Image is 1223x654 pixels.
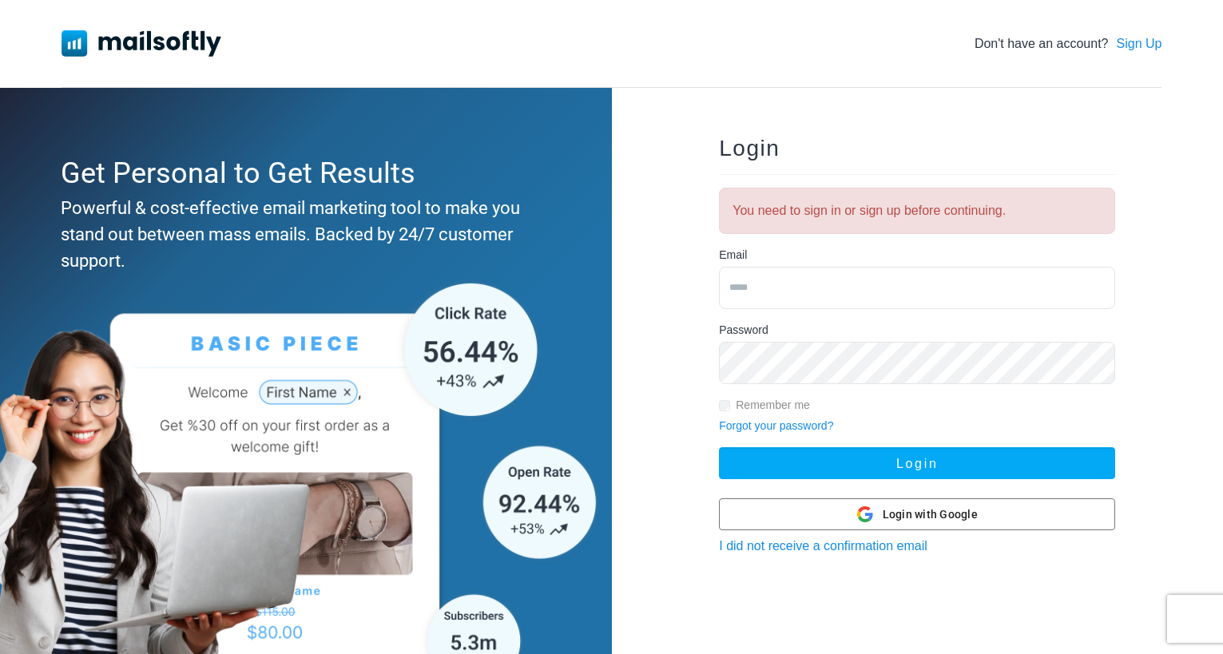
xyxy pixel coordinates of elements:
[719,539,927,553] a: I did not receive a confirmation email
[62,30,221,56] img: Mailsoftly
[719,188,1115,234] div: You need to sign in or sign up before continuing.
[719,498,1115,530] button: Login with Google
[719,322,768,339] label: Password
[61,195,543,274] div: Powerful & cost-effective email marketing tool to make you stand out between mass emails. Backed ...
[975,34,1162,54] div: Don't have an account?
[719,136,780,161] span: Login
[883,506,978,523] span: Login with Google
[719,247,747,264] label: Email
[719,419,833,432] a: Forgot your password?
[1117,34,1162,54] a: Sign Up
[736,397,810,414] label: Remember me
[61,152,543,195] div: Get Personal to Get Results
[719,447,1115,479] button: Login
